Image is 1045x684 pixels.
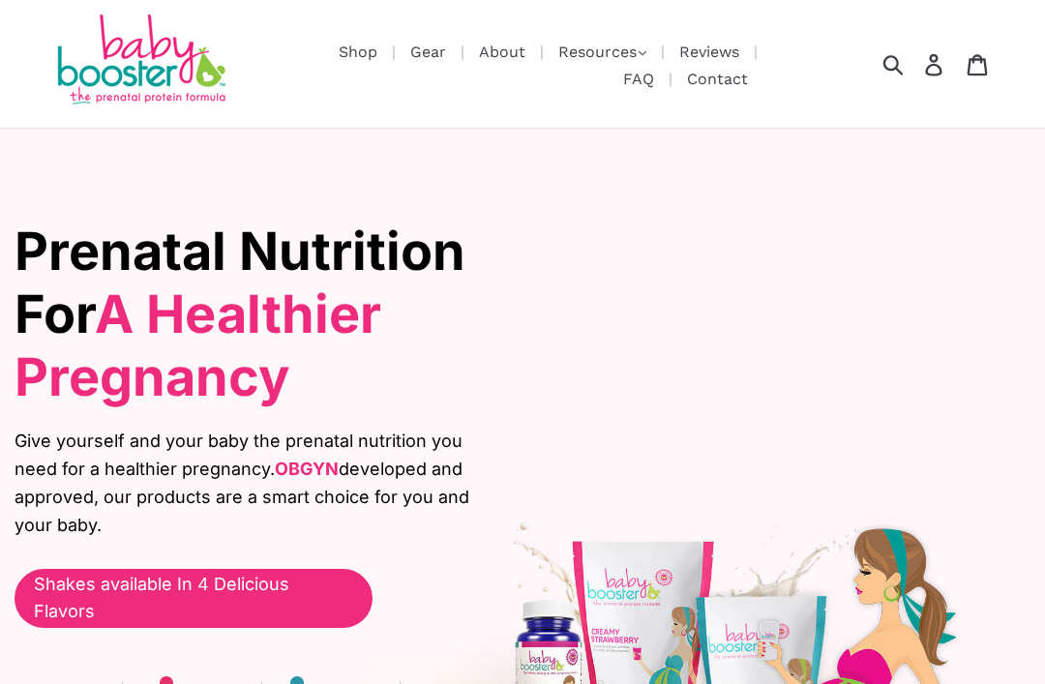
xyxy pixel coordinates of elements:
[15,283,381,408] span: A Healthier Pregnancy
[677,67,758,91] a: Contact
[53,15,227,108] img: Baby Booster Prenatal Protein Supplements
[15,220,465,408] span: Prenatal Nutrition For
[613,67,664,91] a: FAQ
[275,459,339,479] b: OBGYN
[549,38,656,67] button: Resources
[469,40,535,64] a: About
[15,428,508,539] span: Give yourself and your baby the prenatal nutrition you need for a healthier pregnancy. developed ...
[34,571,353,627] span: Shakes available In 4 Delicious Flavors
[889,43,942,85] input: Search
[670,40,749,64] a: Reviews
[329,40,387,64] a: Shop
[401,40,456,64] a: Gear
